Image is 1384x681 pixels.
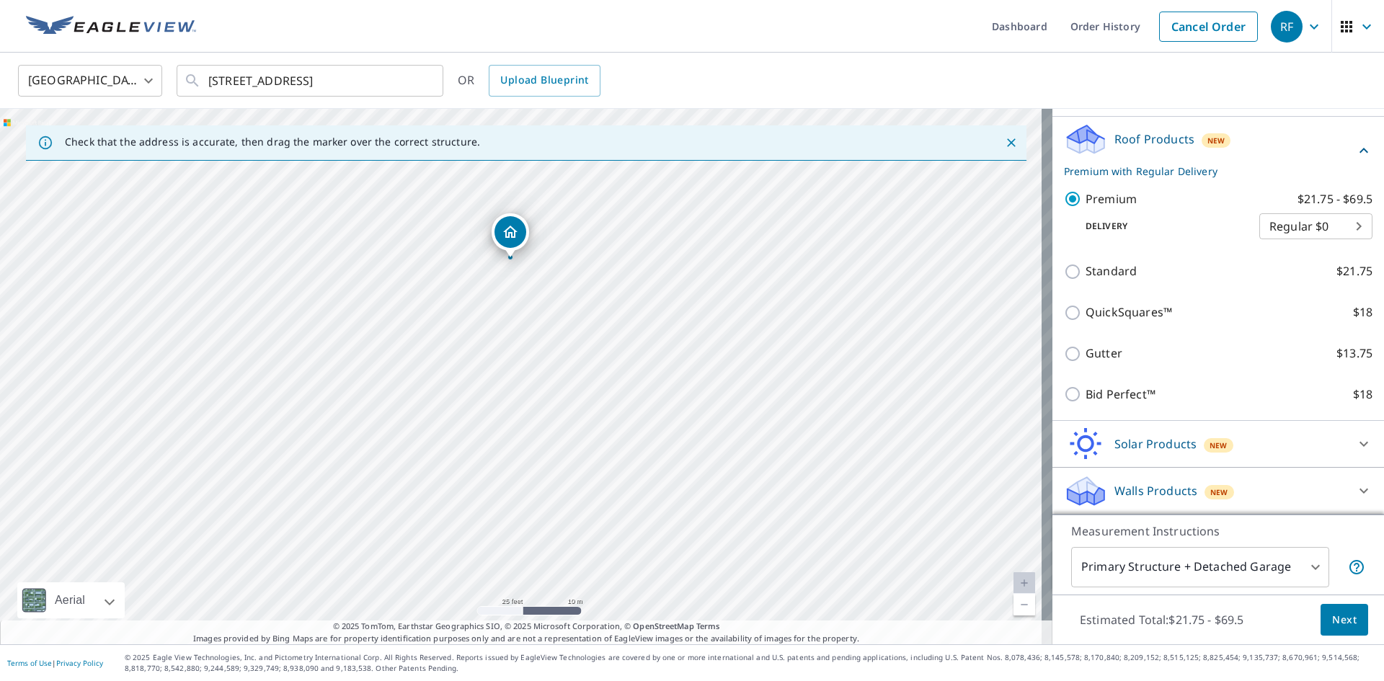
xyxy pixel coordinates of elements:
[1064,473,1372,508] div: Walls ProductsNew
[489,65,600,97] a: Upload Blueprint
[1064,427,1372,461] div: Solar ProductsNew
[633,620,693,631] a: OpenStreetMap
[1068,604,1256,636] p: Estimated Total: $21.75 - $69.5
[1064,220,1259,233] p: Delivery
[1332,611,1357,629] span: Next
[1297,190,1372,208] p: $21.75 - $69.5
[125,652,1377,674] p: © 2025 Eagle View Technologies, Inc. and Pictometry International Corp. All Rights Reserved. Repo...
[1259,206,1372,246] div: Regular $0
[1159,12,1258,42] a: Cancel Order
[1071,547,1329,587] div: Primary Structure + Detached Garage
[1086,262,1137,280] p: Standard
[1353,386,1372,404] p: $18
[208,61,414,101] input: Search by address or latitude-longitude
[56,658,103,668] a: Privacy Policy
[1210,486,1228,498] span: New
[7,658,52,668] a: Terms of Use
[1064,164,1355,179] p: Premium with Regular Delivery
[1271,11,1303,43] div: RF
[1013,594,1035,615] a: Current Level 20, Zoom Out
[1353,303,1372,321] p: $18
[50,582,89,618] div: Aerial
[1336,344,1372,362] p: $13.75
[1321,604,1368,636] button: Next
[333,620,720,633] span: © 2025 TomTom, Earthstar Geographics SIO, © 2025 Microsoft Corporation, ©
[1210,440,1228,451] span: New
[1002,133,1021,152] button: Close
[7,659,103,667] p: |
[1013,572,1035,594] a: Current Level 20, Zoom In Disabled
[696,620,720,631] a: Terms
[26,16,196,37] img: EV Logo
[458,65,600,97] div: OR
[1114,482,1197,499] p: Walls Products
[1114,130,1194,148] p: Roof Products
[1348,558,1365,576] span: Your report will include the primary structure and a detached garage if one exists.
[1114,435,1197,453] p: Solar Products
[1071,522,1365,540] p: Measurement Instructions
[492,213,529,258] div: Dropped pin, building 1, Residential property, 309 Folly Island Ct Wilmington, NC 28411
[1207,135,1225,146] span: New
[1086,386,1155,404] p: Bid Perfect™
[18,61,162,101] div: [GEOGRAPHIC_DATA]
[65,135,480,148] p: Check that the address is accurate, then drag the marker over the correct structure.
[1336,262,1372,280] p: $21.75
[1064,123,1372,179] div: Roof ProductsNewPremium with Regular Delivery
[17,582,125,618] div: Aerial
[500,71,588,89] span: Upload Blueprint
[1086,190,1137,208] p: Premium
[1086,303,1172,321] p: QuickSquares™
[1086,344,1122,362] p: Gutter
